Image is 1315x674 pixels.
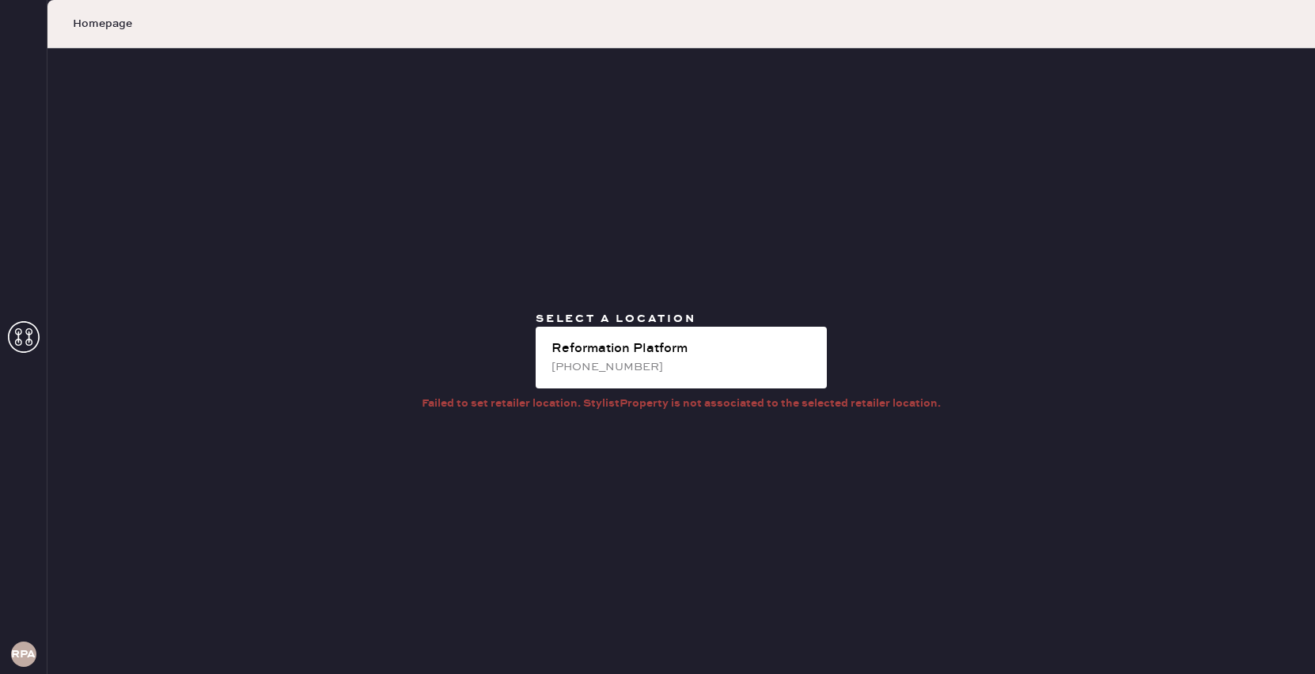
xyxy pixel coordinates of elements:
[551,339,814,358] div: Reformation Platform
[11,649,36,660] h3: RPA
[536,312,696,326] span: Select a location
[1240,603,1308,671] iframe: Front Chat
[422,395,941,412] div: Failed to set retailer location. StylistProperty is not associated to the selected retailer locat...
[551,358,814,376] div: [PHONE_NUMBER]
[73,16,132,32] span: Homepage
